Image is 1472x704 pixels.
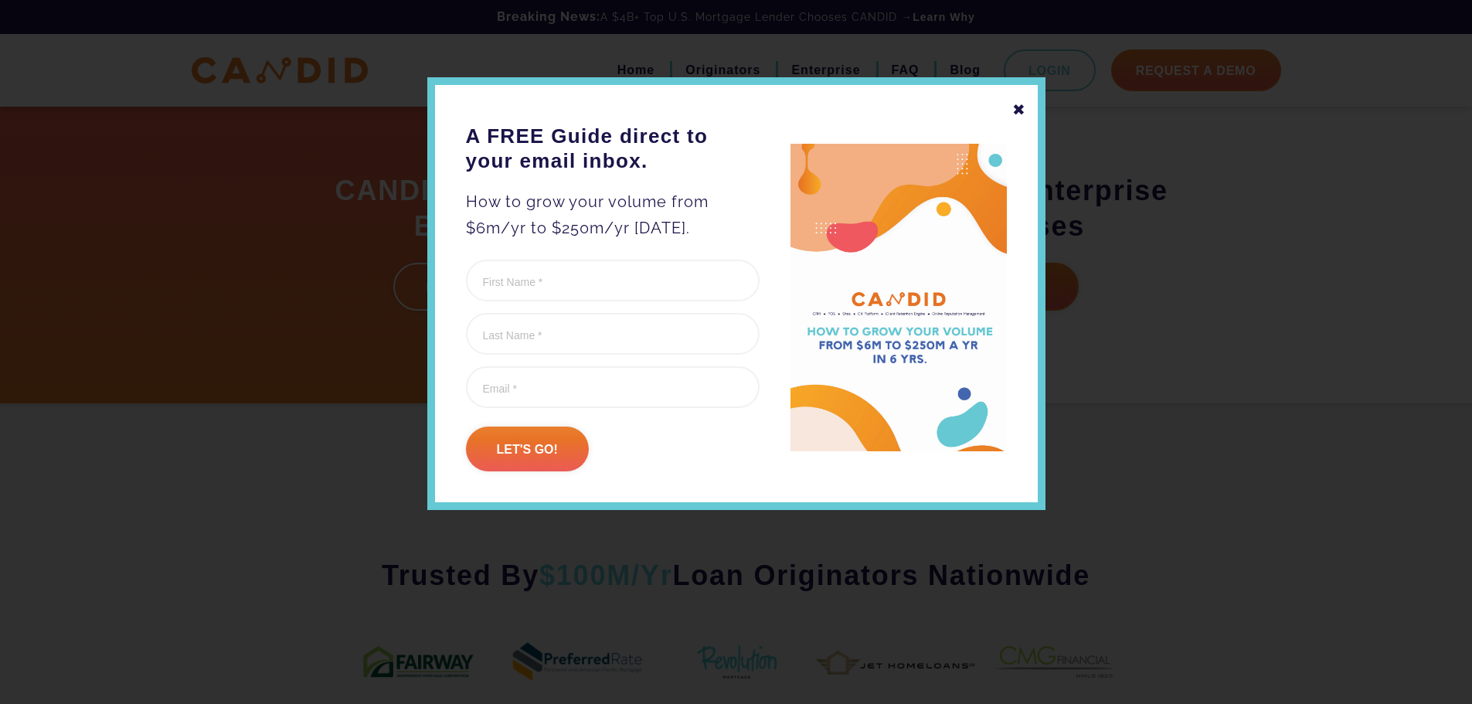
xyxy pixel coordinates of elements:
[1012,97,1026,123] div: ✖
[790,144,1007,452] img: A FREE Guide direct to your email inbox.
[466,427,589,471] input: Let's go!
[466,366,760,408] input: Email *
[466,260,760,301] input: First Name *
[466,124,760,173] h3: A FREE Guide direct to your email inbox.
[466,189,760,241] p: How to grow your volume from $6m/yr to $250m/yr [DATE].
[466,313,760,355] input: Last Name *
